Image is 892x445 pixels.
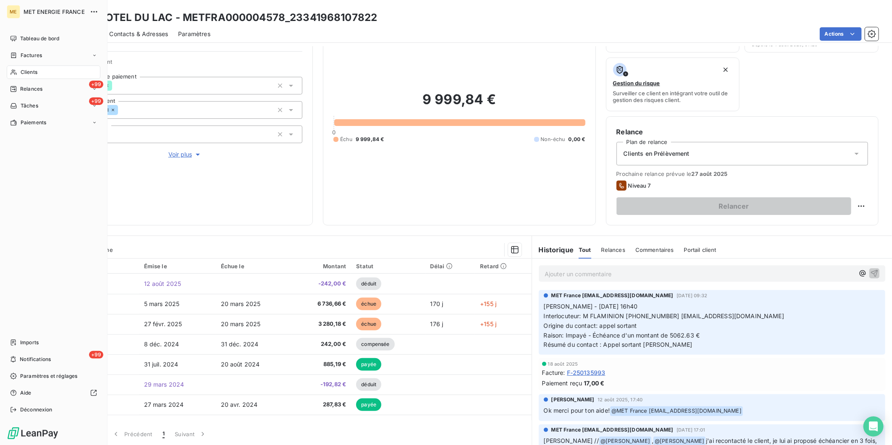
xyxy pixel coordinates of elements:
[7,336,100,349] a: Imports
[7,116,100,129] a: Paiements
[548,361,578,366] span: 18 août 2025
[109,30,168,38] span: Contacts & Adresses
[20,389,31,397] span: Aide
[356,398,381,411] span: payée
[606,58,740,111] button: Gestion du risqueSurveiller ce client en intégrant votre outil de gestion des risques client.
[7,386,100,400] a: Aide
[221,401,258,408] span: 20 avr. 2024
[579,246,591,253] span: Tout
[178,30,210,38] span: Paramètres
[340,136,352,143] span: Échu
[74,10,377,25] h3: SAS HOTEL DU LAC - METFRA000004578_23341968107822
[569,136,585,143] span: 0,00 €
[20,85,42,93] span: Relances
[297,263,346,270] div: Montant
[221,300,261,307] span: 20 mars 2025
[20,339,39,346] span: Imports
[430,300,443,307] span: 170 j
[157,425,170,443] button: 1
[297,280,346,288] span: -242,00 €
[613,90,733,103] span: Surveiller ce client en intégrant votre outil de gestion des risques client.
[652,437,653,444] span: ,
[221,361,260,368] span: 20 août 2024
[144,381,184,388] span: 29 mars 2024
[7,65,100,79] a: Clients
[89,81,103,88] span: +99
[480,300,496,307] span: +155 j
[168,150,202,159] span: Voir plus
[430,263,470,270] div: Délai
[532,245,574,255] h6: Historique
[7,99,100,113] a: +99Tâches
[221,340,259,348] span: 31 déc. 2024
[544,332,700,339] span: Raison: Impayé - Échéance d'un montant de 5062.63 €
[7,49,100,62] a: Factures
[20,406,52,414] span: Déconnexion
[297,360,346,369] span: 885,19 €
[635,246,674,253] span: Commentaires
[598,397,643,402] span: 12 août 2025, 17:40
[24,8,85,15] span: MET ENERGIE FRANCE
[221,320,261,327] span: 20 mars 2025
[163,430,165,438] span: 1
[221,263,287,270] div: Échue le
[297,380,346,389] span: -192,82 €
[624,149,690,158] span: Clients en Prélèvement
[544,312,784,319] span: Interlocuteur: M FLAMINION [PHONE_NUMBER] [EMAIL_ADDRESS][DOMAIN_NAME]
[356,378,381,391] span: déduit
[112,82,119,89] input: Ajouter une valeur
[68,150,302,159] button: Voir plus
[628,182,651,189] span: Niveau 7
[544,437,599,444] span: [PERSON_NAME] //
[617,170,868,177] span: Prochaine relance prévue le
[144,361,178,368] span: 31 juil. 2024
[7,369,100,383] a: Paramètres et réglages
[356,277,381,290] span: déduit
[297,300,346,308] span: 6 736,66 €
[692,170,728,177] span: 27 août 2025
[677,293,708,298] span: [DATE] 09:32
[332,129,336,136] span: 0
[170,425,212,443] button: Suivant
[863,416,884,437] div: Open Intercom Messenger
[544,341,693,348] span: Résumé du contact : Appel sortant [PERSON_NAME]
[480,320,496,327] span: +155 j
[21,68,37,76] span: Clients
[356,318,381,330] span: échue
[107,425,157,443] button: Précédent
[118,106,125,114] input: Ajouter une valeur
[297,320,346,328] span: 3 280,18 €
[20,35,59,42] span: Tableau de bord
[617,197,851,215] button: Relancer
[610,406,743,416] span: @ MET France [EMAIL_ADDRESS][DOMAIN_NAME]
[356,298,381,310] span: échue
[551,292,674,299] span: MET France [EMAIL_ADDRESS][DOMAIN_NAME]
[89,351,103,359] span: +99
[21,52,42,59] span: Factures
[356,136,384,143] span: 9 999,84 €
[542,379,582,387] span: Paiement reçu
[544,322,637,329] span: Origine du contact: appel sortant
[584,379,605,387] span: 17,00 €
[144,280,181,287] span: 12 août 2025
[820,27,862,41] button: Actions
[677,427,706,432] span: [DATE] 17:01
[356,263,420,270] div: Statut
[333,91,585,116] h2: 9 999,84 €
[7,427,59,440] img: Logo LeanPay
[89,97,103,105] span: +99
[356,338,394,351] span: compensée
[7,5,20,18] div: ME
[144,263,211,270] div: Émise le
[7,82,100,96] a: +99Relances
[144,401,184,408] span: 27 mars 2024
[551,396,595,403] span: [PERSON_NAME]
[544,407,610,414] span: Ok merci pour ton aide!
[617,127,868,137] h6: Relance
[684,246,716,253] span: Portail client
[21,119,46,126] span: Paiements
[20,372,77,380] span: Paramètres et réglages
[297,400,346,409] span: 287,83 €
[613,80,660,86] span: Gestion du risque
[297,340,346,348] span: 242,00 €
